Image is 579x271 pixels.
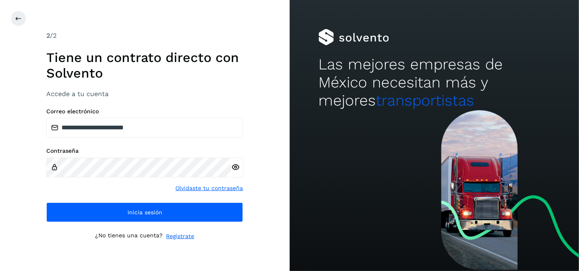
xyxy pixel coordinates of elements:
span: transportistas [376,92,474,109]
a: Regístrate [166,232,194,241]
button: Inicia sesión [46,202,243,222]
span: 2 [46,32,50,39]
h3: Accede a tu cuenta [46,90,243,98]
p: ¿No tienes una cuenta? [95,232,163,241]
div: /2 [46,31,243,41]
a: Olvidaste tu contraseña [175,184,243,193]
span: Inicia sesión [127,209,162,215]
h1: Tiene un contrato directo con Solvento [46,50,243,81]
h2: Las mejores empresas de México necesitan más y mejores [318,55,550,110]
label: Correo electrónico [46,108,243,115]
label: Contraseña [46,147,243,154]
